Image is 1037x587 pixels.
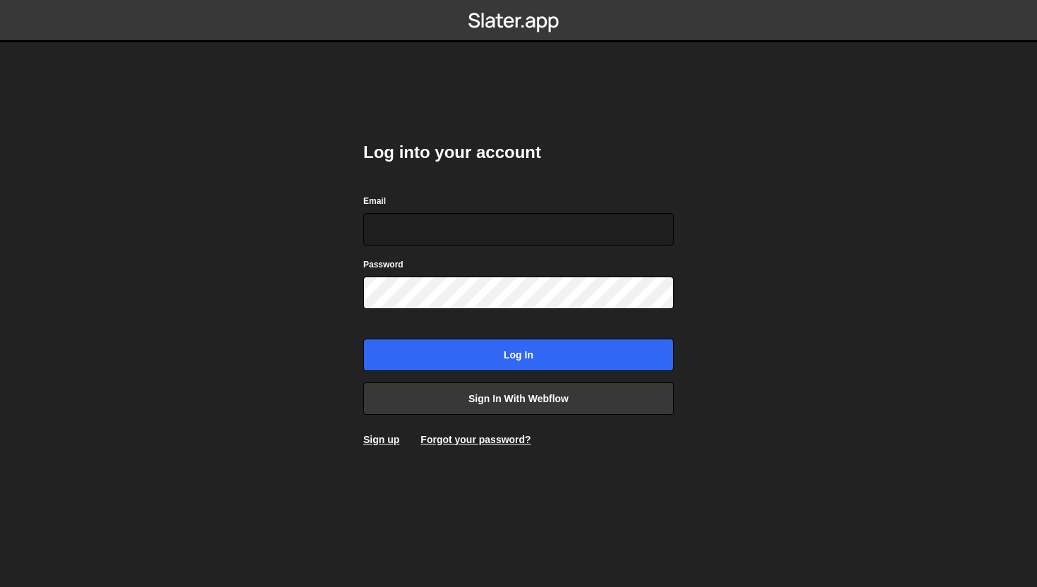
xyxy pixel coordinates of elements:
h2: Log into your account [363,141,674,164]
a: Sign in with Webflow [363,382,674,415]
label: Email [363,194,386,208]
label: Password [363,258,404,272]
a: Sign up [363,434,399,445]
a: Forgot your password? [420,434,530,445]
input: Log in [363,339,674,371]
